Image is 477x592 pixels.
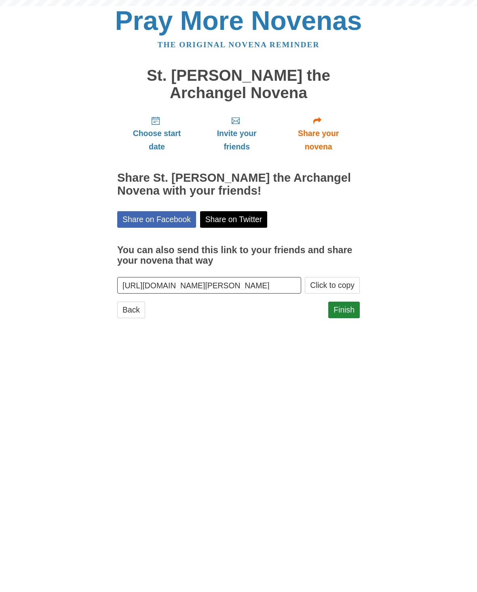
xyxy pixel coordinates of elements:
a: Pray More Novenas [115,6,362,36]
a: Finish [328,302,360,318]
a: Invite your friends [196,109,277,157]
a: Share your novena [277,109,360,157]
h2: Share St. [PERSON_NAME] the Archangel Novena with your friends! [117,172,360,197]
a: Choose start date [117,109,196,157]
h3: You can also send this link to your friends and share your novena that way [117,245,360,266]
a: Back [117,302,145,318]
a: Share on Twitter [200,211,268,228]
button: Click to copy [305,277,360,294]
span: Share your novena [285,127,352,153]
a: The original novena reminder [158,40,320,49]
span: Invite your friends [205,127,269,153]
h1: St. [PERSON_NAME] the Archangel Novena [117,67,360,101]
span: Choose start date [125,127,188,153]
a: Share on Facebook [117,211,196,228]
